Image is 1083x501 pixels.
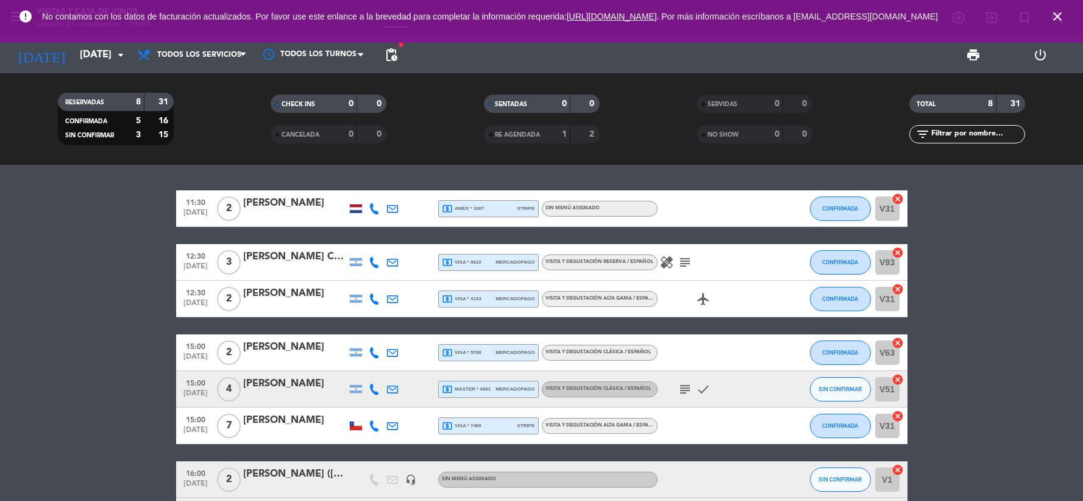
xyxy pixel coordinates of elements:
[892,464,904,476] i: cancel
[708,132,739,138] span: NO SHOW
[495,295,534,303] span: mercadopago
[217,341,241,365] span: 2
[180,466,211,480] span: 16:00
[217,467,241,492] span: 2
[892,283,904,295] i: cancel
[517,204,535,212] span: stripe
[822,205,858,212] span: CONFIRMADA
[822,259,858,265] span: CONFIRMADA
[562,99,567,108] strong: 0
[495,385,534,393] span: mercadopago
[442,257,453,268] i: local_atm
[810,377,871,402] button: SIN CONFIRMAR
[405,474,416,485] i: headset_mic
[818,476,862,483] span: SIN CONFIRMAR
[892,193,904,205] i: cancel
[136,117,141,125] strong: 5
[517,422,535,430] span: stripe
[243,339,347,355] div: [PERSON_NAME]
[180,195,211,209] span: 11:30
[180,353,211,367] span: [DATE]
[65,132,114,139] span: SIN CONFIRMAR
[545,350,651,355] span: VISITA Y DEGUSTACIÓN CLÁSICA / ESPAÑOL
[442,420,481,431] span: visa * 7480
[442,420,453,431] i: local_atm
[157,51,241,59] span: Todos los servicios
[65,118,107,124] span: CONFIRMADA
[495,101,527,107] span: SENTADAS
[377,130,384,139] strong: 0
[988,99,993,108] strong: 8
[917,101,936,107] span: TOTAL
[442,294,481,305] span: visa * 4133
[442,384,453,395] i: local_atm
[810,414,871,438] button: CONFIRMADA
[589,99,597,108] strong: 0
[217,414,241,438] span: 7
[243,195,347,211] div: [PERSON_NAME]
[136,131,141,139] strong: 3
[180,262,211,276] span: [DATE]
[180,339,211,353] span: 15:00
[818,386,862,392] span: SIN CONFIRMAR
[349,99,353,108] strong: 0
[810,287,871,311] button: CONFIRMADA
[113,48,128,62] i: arrow_drop_down
[65,99,104,106] span: RESERVADAS
[708,101,737,107] span: SERVIDAS
[678,382,692,397] i: subject
[562,130,567,139] strong: 1
[659,255,674,270] i: healing
[180,480,211,494] span: [DATE]
[567,12,657,21] a: [URL][DOMAIN_NAME]
[545,206,600,211] span: Sin menú asignado
[545,259,653,264] span: VISITA Y DEGUSTACIÓN RESERVA / ESPAÑOL
[810,250,871,275] button: CONFIRMADA
[589,130,597,139] strong: 2
[810,341,871,365] button: CONFIRMADA
[180,285,211,299] span: 12:30
[180,426,211,440] span: [DATE]
[892,337,904,349] i: cancel
[822,295,858,302] span: CONFIRMADA
[657,12,938,21] a: . Por más información escríbanos a [EMAIL_ADDRESS][DOMAIN_NAME]
[442,347,453,358] i: local_atm
[775,99,779,108] strong: 0
[1007,37,1074,73] div: LOG OUT
[180,299,211,313] span: [DATE]
[377,99,384,108] strong: 0
[1033,48,1048,62] i: power_settings_new
[217,196,241,221] span: 2
[180,209,211,223] span: [DATE]
[495,258,534,266] span: mercadopago
[180,248,211,262] span: 12:30
[802,130,809,139] strong: 0
[822,349,858,356] span: CONFIRMADA
[9,41,74,68] i: [DATE]
[42,12,938,21] span: No contamos con los datos de facturación actualizados. Por favor use este enlance a la brevedad p...
[217,377,241,402] span: 4
[892,410,904,422] i: cancel
[545,296,659,301] span: VISITA Y DEGUSTACIÓN ALTA GAMA / ESPAÑOL
[495,132,540,138] span: RE AGENDADA
[243,413,347,428] div: [PERSON_NAME]
[442,203,453,214] i: local_atm
[696,382,711,397] i: check
[1010,99,1023,108] strong: 31
[775,130,779,139] strong: 0
[442,203,485,214] span: amex * 1007
[802,99,809,108] strong: 0
[243,466,347,482] div: [PERSON_NAME] ([GEOGRAPHIC_DATA])
[966,48,981,62] span: print
[243,249,347,265] div: [PERSON_NAME] Chain
[930,128,1024,141] input: Filtrar por nombre...
[442,257,481,268] span: visa * 8610
[545,423,659,428] span: VISITA Y DEGUSTACIÓN ALTA GAMA / ESPAÑOL
[158,98,171,106] strong: 31
[892,373,904,386] i: cancel
[397,41,405,48] span: fiber_manual_record
[442,347,481,358] span: visa * 5708
[442,384,491,395] span: master * 4881
[243,286,347,301] div: [PERSON_NAME]
[180,412,211,426] span: 15:00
